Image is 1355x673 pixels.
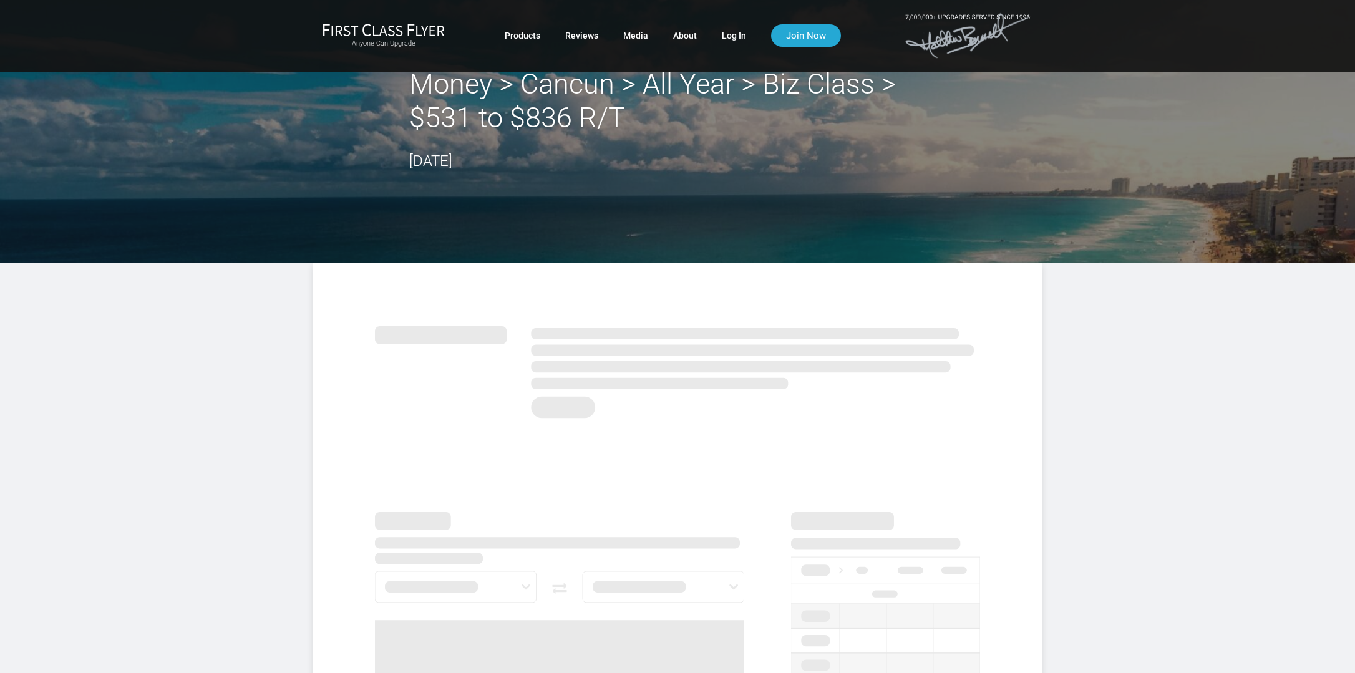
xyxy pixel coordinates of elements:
[375,312,980,425] img: summary.svg
[409,152,452,170] time: [DATE]
[565,24,598,47] a: Reviews
[673,24,697,47] a: About
[323,39,445,48] small: Anyone Can Upgrade
[323,23,445,36] img: First Class Flyer
[623,24,648,47] a: Media
[409,67,946,135] h2: Money > Cancun > All Year > Biz Class > $531 to $836 R/T
[323,23,445,48] a: First Class FlyerAnyone Can Upgrade
[722,24,746,47] a: Log In
[771,24,841,47] a: Join Now
[505,24,540,47] a: Products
